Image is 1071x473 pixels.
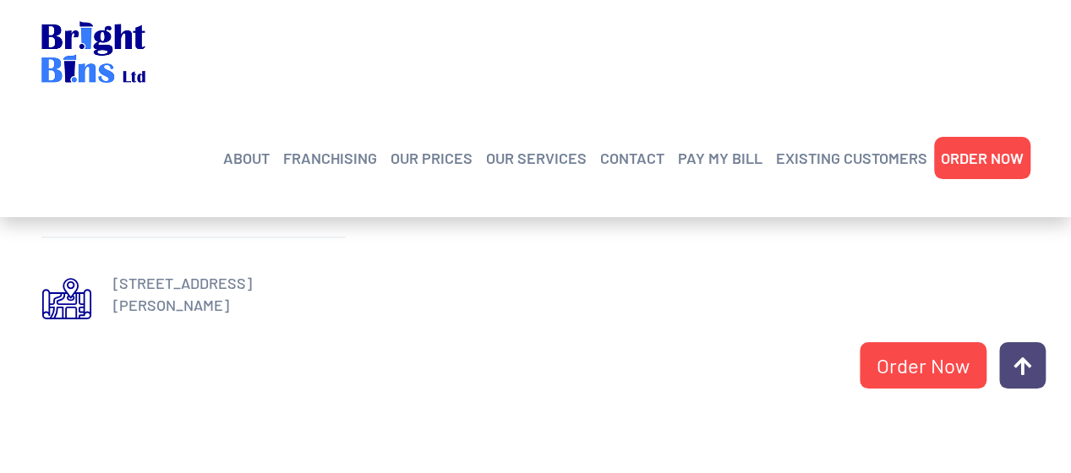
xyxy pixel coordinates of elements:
[486,145,587,171] a: OUR SERVICES
[860,342,986,389] a: Order Now
[941,145,1024,171] a: ORDER NOW
[283,145,377,171] a: FRANCHISING
[776,145,927,171] a: EXISTING CUSTOMERS
[600,145,664,171] a: CONTACT
[223,145,270,171] a: ABOUT
[391,145,473,171] a: OUR PRICES
[113,272,346,316] p: [STREET_ADDRESS][PERSON_NAME]
[678,145,762,171] a: PAY MY BILL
